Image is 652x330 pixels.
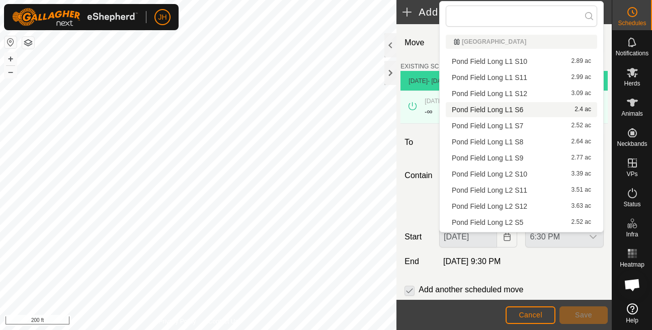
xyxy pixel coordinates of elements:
[572,90,591,97] span: 3.09 ac
[623,201,640,207] span: Status
[446,118,597,133] li: Pond Field Long L1 S7
[452,219,523,226] span: Pond Field Long L2 S5
[5,36,17,48] button: Reset Map
[454,39,589,45] div: [GEOGRAPHIC_DATA]
[400,62,467,71] label: EXISTING SCHEDULES
[572,74,591,81] span: 2.99 ac
[452,74,527,81] span: Pond Field Long L1 S11
[446,183,597,198] li: Pond Field Long L2 S11
[618,20,646,26] span: Schedules
[425,106,432,118] div: -
[506,306,555,324] button: Cancel
[452,122,523,129] span: Pond Field Long L1 S7
[409,77,428,85] span: [DATE]
[617,141,647,147] span: Neckbands
[575,106,591,113] span: 2.4 ac
[400,231,435,243] label: Start
[616,50,648,56] span: Notifications
[624,80,640,87] span: Herds
[428,77,450,85] span: - [DATE]
[572,122,591,129] span: 2.52 ac
[497,226,517,247] button: Choose Date
[452,171,527,178] span: Pond Field Long L2 S10
[575,311,592,319] span: Save
[158,12,167,23] span: JH
[621,111,643,117] span: Animals
[446,54,597,69] li: Pond Field Long L1 S10
[400,132,435,153] label: To
[452,154,523,161] span: Pond Field Long L1 S9
[612,299,652,327] a: Help
[446,86,597,101] li: Pond Field Long L1 S12
[617,270,647,300] div: Open chat
[452,90,527,97] span: Pond Field Long L1 S12
[626,171,637,177] span: VPs
[452,58,527,65] span: Pond Field Long L1 S10
[400,32,435,54] label: Move
[446,102,597,117] li: Pond Field Long L1 S6
[559,306,608,324] button: Save
[572,154,591,161] span: 2.77 ac
[572,138,591,145] span: 2.64 ac
[572,219,591,226] span: 2.52 ac
[452,106,523,113] span: Pond Field Long L1 S6
[572,187,591,194] span: 3.51 ac
[626,317,638,323] span: Help
[452,203,527,210] span: Pond Field Long L2 S12
[22,37,34,49] button: Map Layers
[626,231,638,237] span: Infra
[446,134,597,149] li: Pond Field Long L1 S8
[419,286,523,294] label: Add another scheduled move
[427,107,432,116] span: ∞
[572,171,591,178] span: 3.39 ac
[620,262,644,268] span: Heatmap
[208,317,238,326] a: Contact Us
[446,199,597,214] li: Pond Field Long L2 S12
[158,317,196,326] a: Privacy Policy
[425,98,468,105] span: [DATE] 4:00 PM
[452,138,523,145] span: Pond Field Long L1 S8
[12,8,138,26] img: Gallagher Logo
[446,70,597,85] li: Pond Field Long L1 S11
[400,256,435,268] label: End
[443,257,501,266] span: [DATE] 9:30 PM
[572,58,591,65] span: 2.89 ac
[452,187,527,194] span: Pond Field Long L2 S11
[446,167,597,182] li: Pond Field Long L2 S10
[446,231,597,246] li: Pond Field Long L2 S6
[446,215,597,230] li: Pond Field Long L2 S5
[5,66,17,78] button: –
[400,170,435,182] label: Contain
[519,311,542,319] span: Cancel
[402,6,561,18] h2: Add Move
[572,203,591,210] span: 3.63 ac
[446,150,597,166] li: Pond Field Long L1 S9
[5,53,17,65] button: +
